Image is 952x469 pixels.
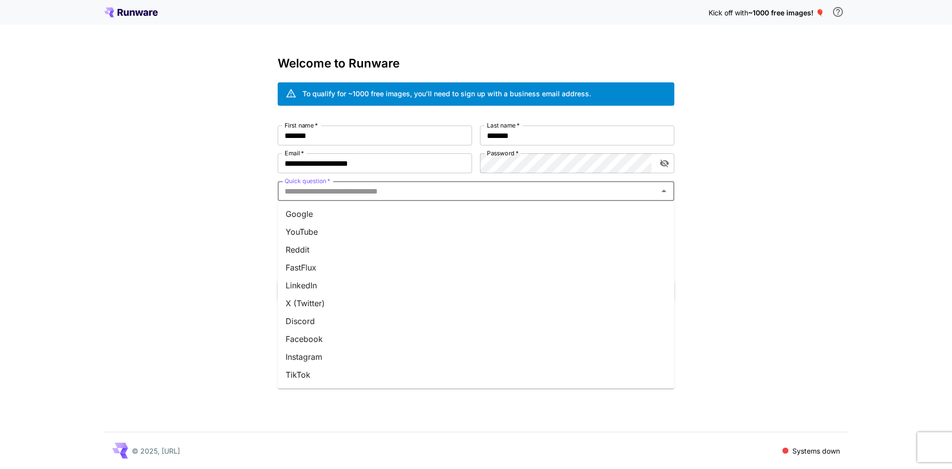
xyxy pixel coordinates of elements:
span: ~1000 free images! 🎈 [748,8,824,17]
li: Telegram [278,384,674,402]
li: X (Twitter) [278,294,674,312]
label: Last name [487,121,520,130]
button: toggle password visibility [655,154,673,172]
li: FastFlux [278,259,674,276]
label: Email [285,149,304,157]
h3: Welcome to Runware [278,57,674,70]
li: YouTube [278,223,674,241]
div: To qualify for ~1000 free images, you’ll need to sign up with a business email address. [302,88,591,99]
button: Close [657,184,671,198]
p: Systems down [792,446,840,456]
li: Reddit [278,241,674,259]
li: Discord [278,312,674,330]
button: In order to qualify for free credit, you need to sign up with a business email address and click ... [828,2,848,22]
li: Google [278,205,674,223]
li: Facebook [278,330,674,348]
p: © 2025, [URL] [132,446,180,456]
label: Quick question [285,177,330,185]
li: Instagram [278,348,674,366]
li: LinkedIn [278,276,674,294]
span: Kick off with [709,8,748,17]
label: First name [285,121,318,130]
li: TikTok [278,366,674,384]
label: Password [487,149,519,157]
